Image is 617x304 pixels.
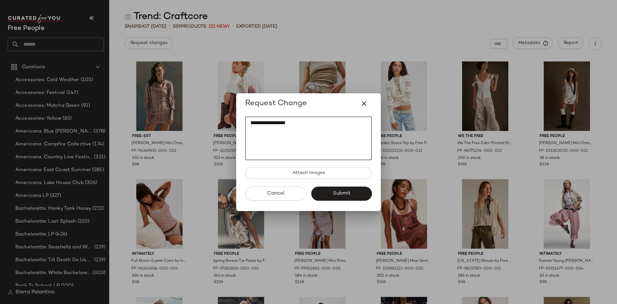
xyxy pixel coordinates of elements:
[245,167,372,179] button: Attach images
[311,187,372,201] button: Submit
[267,190,284,197] span: Cancel
[292,170,325,176] span: Attach images
[245,98,307,109] span: Request Change
[245,187,306,201] button: Cancel
[332,190,350,197] span: Submit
